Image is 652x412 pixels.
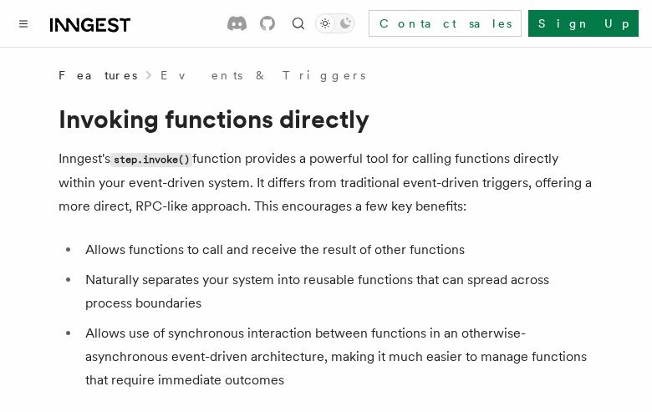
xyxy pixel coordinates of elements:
[528,10,639,37] a: Sign Up
[315,13,355,33] button: Toggle dark mode
[288,13,308,33] button: Find something...
[369,10,522,37] a: Contact sales
[160,67,365,84] a: Events & Triggers
[13,13,33,33] button: Toggle navigation
[59,147,593,218] p: Inngest's function provides a powerful tool for calling functions directly within your event-driv...
[80,322,593,392] li: Allows use of synchronous interaction between functions in an otherwise-asynchronous event-driven...
[59,67,137,84] span: Features
[80,238,593,262] li: Allows functions to call and receive the result of other functions
[80,268,593,315] li: Naturally separates your system into reusable functions that can spread across process boundaries
[110,153,192,167] code: step.invoke()
[59,104,593,134] h1: Invoking functions directly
